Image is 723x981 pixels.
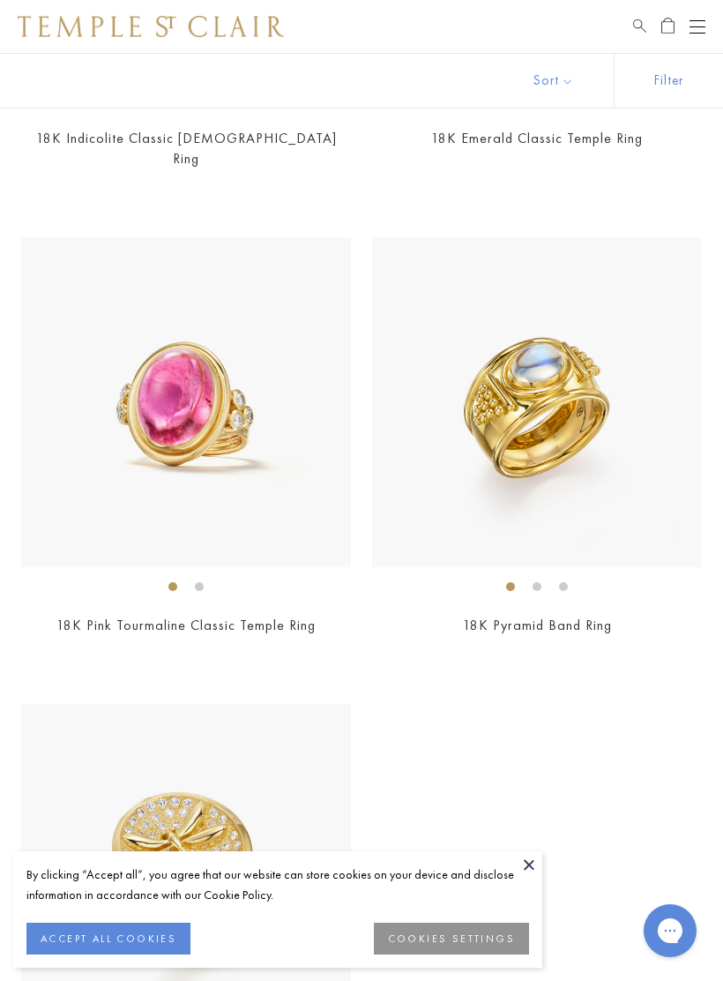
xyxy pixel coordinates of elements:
img: 18K Pyramid Band Ring [372,237,702,567]
button: Open navigation [689,16,705,37]
button: ACCEPT ALL COOKIES [26,923,190,955]
a: Open Shopping Bag [661,16,675,37]
a: 18K Indicolite Classic [DEMOGRAPHIC_DATA] Ring [36,129,337,168]
a: Search [633,16,646,37]
img: Temple St. Clair [18,16,284,37]
button: Show sort by [494,54,614,108]
a: 18K Pink Tourmaline Classic Temple Ring [56,616,316,634]
iframe: Gorgias live chat messenger [635,898,705,963]
button: COOKIES SETTINGS [374,923,529,955]
button: Show filters [614,54,723,108]
div: By clicking “Accept all”, you agree that our website can store cookies on your device and disclos... [26,865,529,905]
a: 18K Pyramid Band Ring [463,616,612,634]
img: 18K Pink Tourmaline Classic Temple Ring [21,237,351,567]
a: 18K Emerald Classic Temple Ring [431,129,643,147]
